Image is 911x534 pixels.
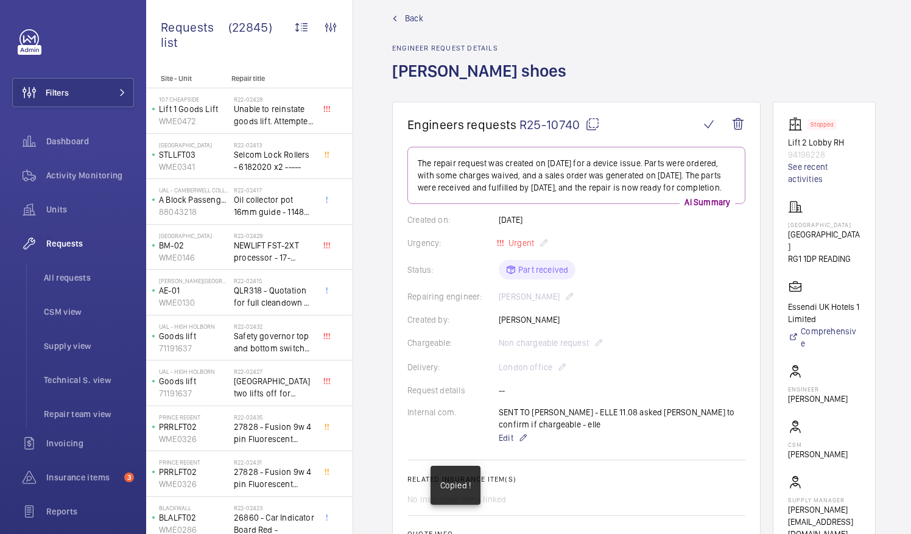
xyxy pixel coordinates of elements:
p: PRRLFT02 [159,421,229,433]
p: RG1 1DP READING [788,253,860,265]
p: WME0472 [159,115,229,127]
span: 27828 - Fusion 9w 4 pin Fluorescent Lamp / Bulb - Used on Prince regent lift No2 car top test con... [234,421,314,445]
h2: R22-02415 [234,277,314,284]
h2: Related insurance item(s) [407,475,745,483]
p: A Block Passenger Lift 2 (B) L/H [159,194,229,206]
span: Oil collector pot 16mm guide - 11482 x2 [234,194,314,218]
p: [PERSON_NAME][GEOGRAPHIC_DATA] [159,277,229,284]
p: The repair request was created on [DATE] for a device issue. Parts were ordered, with some charge... [418,157,735,194]
span: Invoicing [46,437,134,449]
p: Lift 1 Goods Lift [159,103,229,115]
h2: R22-02417 [234,186,314,194]
span: Technical S. view [44,374,134,386]
p: [GEOGRAPHIC_DATA] [159,232,229,239]
p: Site - Unit [146,74,227,83]
span: Safety governor top and bottom switches not working from an immediate defect. Lift passenger lift... [234,330,314,354]
span: Requests [46,237,134,250]
p: Engineer [788,385,848,393]
span: 27828 - Fusion 9w 4 pin Fluorescent Lamp / Bulb - Used on Prince regent lift No2 car top test con... [234,466,314,490]
a: See recent activities [788,161,860,185]
span: Dashboard [46,135,134,147]
img: elevator.svg [788,117,807,132]
span: Unable to reinstate goods lift. Attempted to swap control boards with PL2, no difference. Technic... [234,103,314,127]
span: 3 [124,473,134,482]
span: CSM view [44,306,134,318]
p: Stopped [811,122,834,127]
a: Comprehensive [788,325,860,350]
h2: R22-02413 [234,141,314,149]
h2: R22-02427 [234,368,314,375]
p: 71191637 [159,342,229,354]
p: AI Summary [680,196,735,208]
h2: R22-02431 [234,458,314,466]
p: UAL - High Holborn [159,323,229,330]
button: Filters [12,78,134,107]
h1: [PERSON_NAME] shoes [392,60,574,102]
p: PRRLFT02 [159,466,229,478]
p: WME0146 [159,251,229,264]
p: BM-02 [159,239,229,251]
h2: R22-02428 [234,96,314,103]
span: Back [405,12,423,24]
p: WME0326 [159,478,229,490]
p: 94196228 [788,149,860,161]
h2: R22-02435 [234,413,314,421]
p: Lift 2 Lobby RH [788,136,860,149]
h2: R22-02423 [234,504,314,511]
p: AE-01 [159,284,229,297]
p: Supply manager [788,496,860,504]
span: Requests list [161,19,228,50]
p: Essendi UK Hotels 1 Limited [788,301,860,325]
p: [GEOGRAPHIC_DATA] [788,221,860,228]
p: WME0326 [159,433,229,445]
span: Edit [499,432,513,444]
span: Supply view [44,340,134,352]
span: [GEOGRAPHIC_DATA] two lifts off for safety governor rope switches at top and bottom. Immediate de... [234,375,314,399]
p: [GEOGRAPHIC_DATA] [788,228,860,253]
p: [PERSON_NAME] [788,448,848,460]
p: WME0341 [159,161,229,173]
p: Prince Regent [159,413,229,421]
p: Goods lift [159,330,229,342]
span: Reports [46,505,134,518]
p: 107 Cheapside [159,96,229,103]
p: BLALFT02 [159,511,229,524]
p: Repair title [231,74,312,83]
p: Copied ! [440,479,471,491]
p: WME0130 [159,297,229,309]
span: Units [46,203,134,216]
p: 88043218 [159,206,229,218]
span: All requests [44,272,134,284]
span: Activity Monitoring [46,169,134,181]
span: R25-10740 [519,117,600,132]
p: [GEOGRAPHIC_DATA] [159,141,229,149]
span: Engineers requests [407,117,517,132]
span: Repair team view [44,408,134,420]
p: UAL - High Holborn [159,368,229,375]
p: CSM [788,441,848,448]
span: Selcom Lock Rollers - 6182020 x2 ----- [234,149,314,173]
h2: R22-02429 [234,232,314,239]
p: Prince Regent [159,458,229,466]
p: UAL - Camberwell College of Arts [159,186,229,194]
span: NEWLIFT FST-2XT processor - 17-02000003 1021,00 euros x1 [234,239,314,264]
span: Insurance items [46,471,119,483]
h2: R22-02432 [234,323,314,330]
p: STLLFT03 [159,149,229,161]
span: QLR318 - Quotation for full cleandown of lift and motor room at, Workspace, [PERSON_NAME][GEOGRAP... [234,284,314,309]
p: 71191637 [159,387,229,399]
span: Filters [46,86,69,99]
p: [PERSON_NAME] [788,393,848,405]
p: Blackwall [159,504,229,511]
p: Goods lift [159,375,229,387]
h2: Engineer request details [392,44,574,52]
